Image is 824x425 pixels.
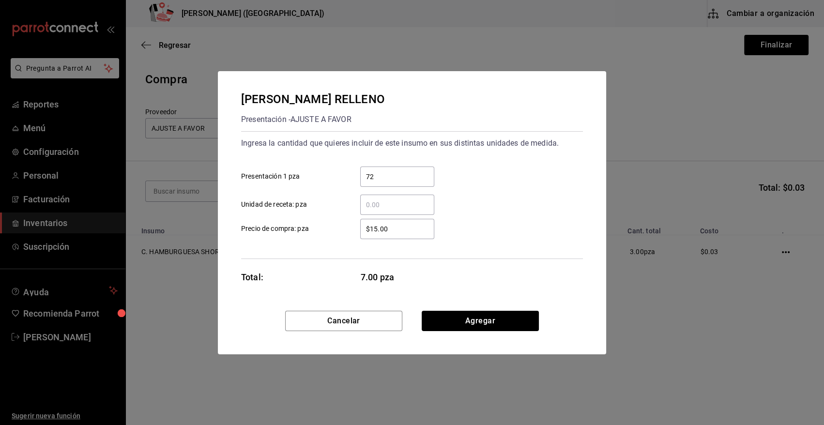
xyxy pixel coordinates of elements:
[241,224,309,234] span: Precio de compra: pza
[360,199,434,211] input: Unidad de receta: pza
[241,199,307,210] span: Unidad de receta: pza
[241,136,583,151] div: Ingresa la cantidad que quieres incluir de este insumo en sus distintas unidades de medida.
[360,171,434,182] input: Presentación 1 pza
[241,91,385,108] div: [PERSON_NAME] RELLENO
[361,271,435,284] span: 7.00 pza
[241,171,300,182] span: Presentación 1 pza
[422,311,539,331] button: Agregar
[360,223,434,235] input: Precio de compra: pza
[241,271,263,284] div: Total:
[241,112,385,127] div: Presentación - AJUSTE A FAVOR
[285,311,402,331] button: Cancelar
